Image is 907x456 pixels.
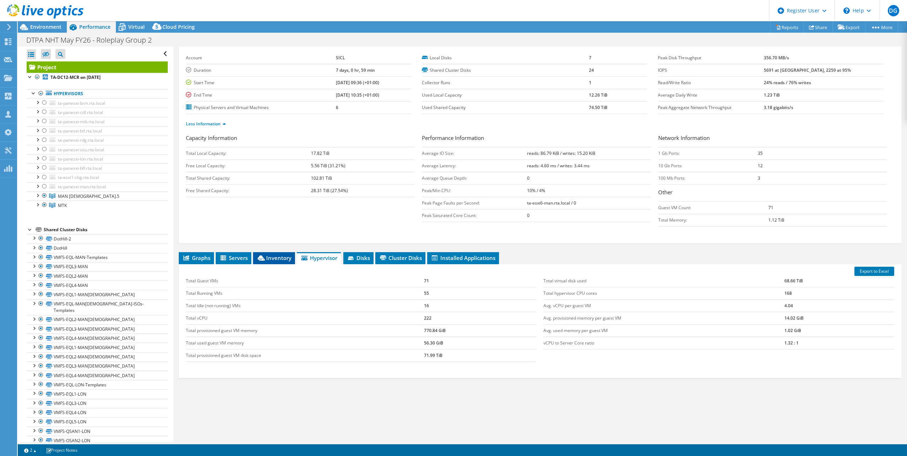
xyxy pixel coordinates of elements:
[336,104,338,110] b: 6
[186,337,424,349] td: Total used guest VM memory
[58,128,102,134] span: ta-panesxi-btl.rta.local
[58,137,104,143] span: ta-panesxi-rdg.rta.local
[27,191,168,201] a: MAN 6.5
[27,380,168,389] a: VMFS-EQL-LON-Templates
[422,54,589,61] label: Local Disks
[784,299,894,312] td: 4.04
[422,134,651,143] h3: Performance Information
[27,324,168,333] a: VMFS-EQL3-MAN[DEMOGRAPHIC_DATA]
[311,163,345,169] b: 5.56 TiB (31.21%)
[527,163,590,169] b: reads: 4.60 ms / writes: 3.44 ms
[336,92,379,98] b: [DATE] 10:35 (+01:00)
[27,262,168,271] a: VMFS-EQL3-MAN
[300,254,337,261] span: Hypervisor
[424,287,536,299] td: 55
[58,156,103,162] span: ta-panesxi-lon.rta.local
[422,79,589,86] label: Collector Runs
[336,67,375,73] b: 7 days, 0 hr, 59 min
[27,436,168,445] a: VMFS-QSAN2-LON
[589,67,594,73] b: 24
[27,362,168,371] a: VMFS-EQL3-MAN[DEMOGRAPHIC_DATA]
[58,109,103,115] span: ta-panesxi-cdf.rta.local
[27,182,168,191] a: ta-panesxi-man.rta.local
[589,104,607,110] b: 74.50 TiB
[336,80,379,86] b: [DATE] 09:36 (+01:00)
[58,202,67,208] span: MTK
[27,154,168,163] a: ta-panesxi-lon.rta.local
[186,184,311,197] td: Free Shared Capacity:
[58,165,102,171] span: ta-panesxi-blf.rta.local
[27,281,168,290] a: VMFS-EQL4-MAN
[186,121,226,127] a: Less Information
[27,89,168,98] a: Hypervisors
[128,23,145,30] span: Virtual
[27,108,168,117] a: ta-panesxi-cdf.rta.local
[543,312,784,324] td: Avg. provisioned memory per guest VM
[27,98,168,108] a: ta-panesxi-brm.rta.local
[758,163,763,169] b: 12
[186,159,311,172] td: Free Local Capacity:
[50,74,101,80] b: TA-DC12-MCR on [DATE]
[422,147,527,159] td: Average IO Size:
[658,92,764,99] label: Average Daily Write
[589,92,607,98] b: 12.26 TiB
[186,349,424,362] td: Total provisioned guest VM disk space
[27,417,168,427] a: VMFS-EQL5-LON
[27,399,168,408] a: VMFS-EQL3-LON
[41,446,82,455] a: Project Notes
[336,55,345,61] b: SICL
[832,22,865,33] a: Export
[27,244,168,253] a: DotHill
[186,172,311,184] td: Total Shared Capacity:
[543,324,784,337] td: Avg. used memory per guest VM
[424,312,536,324] td: 222
[422,159,527,172] td: Average Latency:
[764,55,789,61] b: 356.70 MB/s
[379,254,422,261] span: Cluster Disks
[784,337,894,349] td: 1.32 : 1
[527,212,530,218] b: 0
[764,67,851,73] b: 5691 at [GEOGRAPHIC_DATA], 2259 at 95%
[27,173,168,182] a: ta-esxi1-cbg.rta.local
[764,104,793,110] b: 3.18 gigabits/s
[543,287,784,299] td: Total hypervisor CPU cores
[784,324,894,337] td: 1.02 GiB
[311,175,332,181] b: 102.81 TiB
[27,315,168,324] a: VMFS-EQL2-MAN[DEMOGRAPHIC_DATA]
[186,287,424,299] td: Total Running VMs
[27,408,168,417] a: VMFS-EQL4-LON
[27,73,168,82] a: TA-DC12-MCR on [DATE]
[27,290,168,299] a: VMFS-EQL1-MAN[DEMOGRAPHIC_DATA]
[186,275,424,287] td: Total Guest VMs
[79,23,111,30] span: Performance
[764,80,811,86] b: 24% reads / 76% writes
[854,267,894,276] a: Export to Excel
[27,126,168,136] a: ta-panesxi-btl.rta.local
[27,352,168,362] a: VMFS-EQL2-MAN[DEMOGRAPHIC_DATA]
[27,234,168,243] a: DotHill-2
[658,79,764,86] label: Read/Write Ratio
[219,254,248,261] span: Servers
[422,92,589,99] label: Used Local Capacity
[804,22,833,33] a: Share
[770,22,804,33] a: Reports
[27,145,168,154] a: ta-panesxi-sou.rta.local
[58,100,105,106] span: ta-panesxi-brm.rta.local
[589,80,591,86] b: 1
[422,184,527,197] td: Peak/Min CPU:
[27,427,168,436] a: VMFS-QSAN1-LON
[768,217,784,223] b: 1.12 TiB
[27,136,168,145] a: ta-panesxi-rdg.rta.local
[422,172,527,184] td: Average Queue Depth:
[30,23,61,30] span: Environment
[347,254,370,261] span: Disks
[186,54,336,61] label: Account
[27,343,168,352] a: VMFS-EQL1-MAN[DEMOGRAPHIC_DATA]
[422,197,527,209] td: Peak Page Faults per Second:
[186,79,336,86] label: Start Time
[311,188,348,194] b: 28.31 TiB (27.54%)
[27,389,168,398] a: VMFS-EQL1-LON
[19,446,41,455] a: 2
[888,5,899,16] span: DG
[658,134,887,143] h3: Network Information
